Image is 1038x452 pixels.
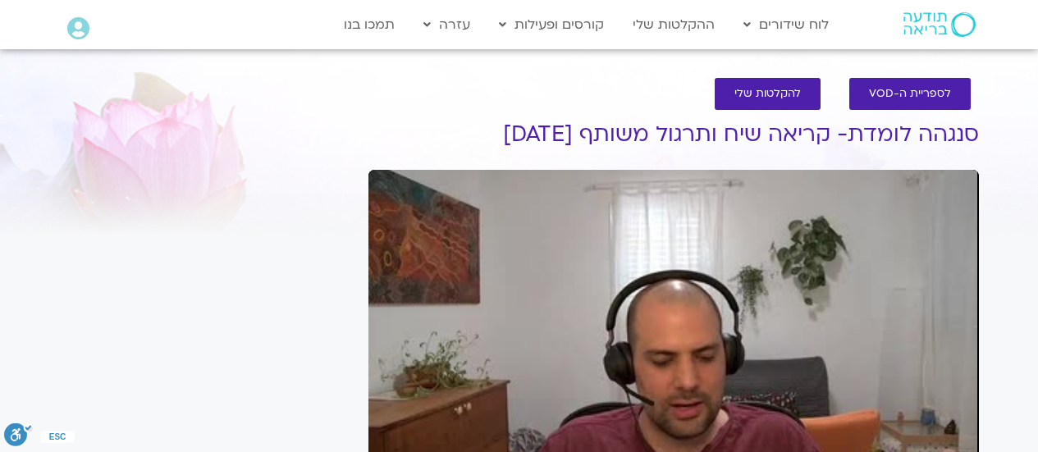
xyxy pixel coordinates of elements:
[734,88,801,100] span: להקלטות שלי
[869,88,951,100] span: לספריית ה-VOD
[624,9,723,40] a: ההקלטות שלי
[903,12,976,37] img: תודעה בריאה
[336,9,403,40] a: תמכו בנו
[735,9,837,40] a: לוח שידורים
[491,9,612,40] a: קורסים ופעילות
[715,78,821,110] a: להקלטות שלי
[368,122,979,147] h1: סנגהה לומדת- קריאה שיח ותרגול משותף [DATE]
[849,78,971,110] a: לספריית ה-VOD
[415,9,478,40] a: עזרה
